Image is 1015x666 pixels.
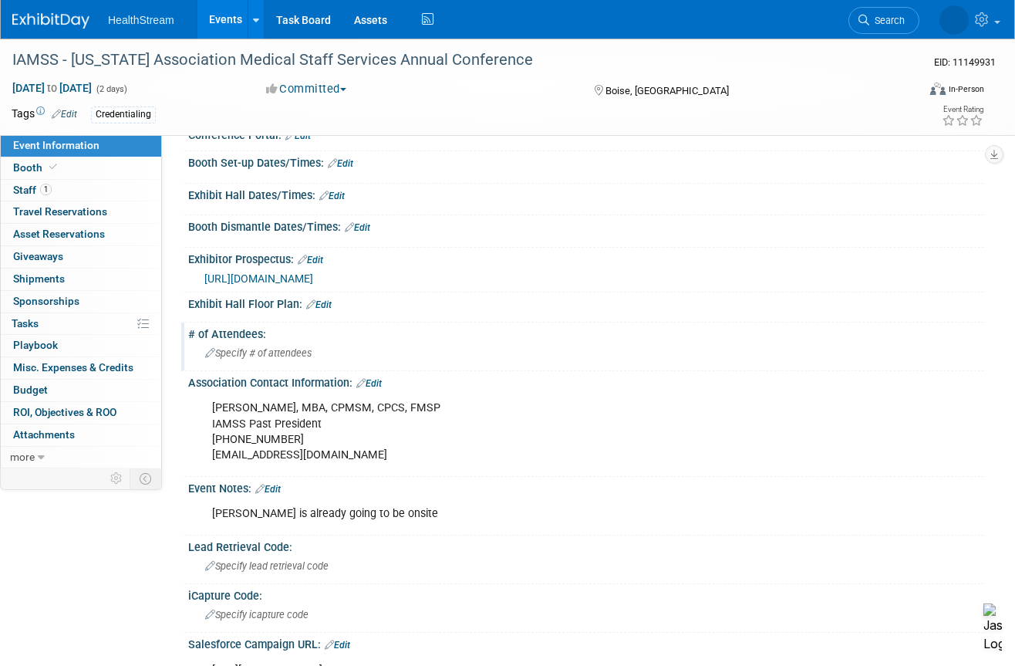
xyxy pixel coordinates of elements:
[188,633,984,653] div: Salesforce Campaign URL:
[204,272,313,285] a: [URL][DOMAIN_NAME]
[201,393,828,470] div: [PERSON_NAME], MBA, CPMSM, CPCS, FMSP IAMSS Past President [PHONE_NUMBER] [EMAIL_ADDRESS][DOMAIN_...
[948,83,984,95] div: In-Person
[188,184,984,204] div: Exhibit Hall Dates/Times:
[325,640,350,651] a: Edit
[13,384,48,396] span: Budget
[188,151,984,171] div: Booth Set-up Dates/Times:
[188,371,984,391] div: Association Contact Information:
[1,313,161,335] a: Tasks
[103,468,130,489] td: Personalize Event Tab Strip
[45,82,59,94] span: to
[841,80,984,103] div: Event Format
[188,536,984,555] div: Lead Retrieval Code:
[1,380,161,401] a: Budget
[942,106,983,113] div: Event Rating
[1,402,161,424] a: ROI, Objectives & ROO
[40,184,52,195] span: 1
[188,323,984,342] div: # of Attendees:
[13,184,52,196] span: Staff
[1,246,161,268] a: Giveaways
[7,46,901,74] div: IAMSS - [US_STATE] Association Medical Staff Services Annual Conference
[930,83,946,95] img: Format-Inperson.png
[1,180,161,201] a: Staff1
[188,584,984,603] div: iCapture Code:
[848,7,919,34] a: Search
[52,109,77,120] a: Edit
[306,299,332,310] a: Edit
[345,222,370,233] a: Edit
[13,139,99,151] span: Event Information
[261,81,352,97] button: Committed
[13,205,107,218] span: Travel Reservations
[205,609,309,620] span: Specify icapture code
[13,295,79,307] span: Sponsorships
[188,248,984,268] div: Exhibitor Prospectus:
[328,158,353,169] a: Edit
[1,224,161,245] a: Asset Reservations
[12,81,93,95] span: [DATE] [DATE]
[13,250,63,262] span: Giveaways
[319,191,345,201] a: Edit
[1,335,161,357] a: Playbook
[13,361,133,374] span: Misc. Expenses & Credits
[95,84,127,94] span: (2 days)
[205,560,329,572] span: Specify lead retrieval code
[1,201,161,223] a: Travel Reservations
[12,13,89,29] img: ExhibitDay
[1,357,161,379] a: Misc. Expenses & Credits
[1,135,161,157] a: Event Information
[108,14,174,26] span: HealthStream
[13,406,116,418] span: ROI, Objectives & ROO
[869,15,905,26] span: Search
[356,378,382,389] a: Edit
[298,255,323,265] a: Edit
[188,292,984,313] div: Exhibit Hall Floor Plan:
[13,428,75,441] span: Attachments
[91,106,156,123] div: Credentialing
[13,272,65,285] span: Shipments
[13,228,105,240] span: Asset Reservations
[1,424,161,446] a: Attachments
[13,339,58,351] span: Playbook
[939,5,969,35] img: Andrea Schmitz
[605,85,729,96] span: Boise, [GEOGRAPHIC_DATA]
[188,215,984,235] div: Booth Dismantle Dates/Times:
[1,157,161,179] a: Booth
[12,106,77,123] td: Tags
[13,161,60,174] span: Booth
[934,56,996,68] span: Event ID: 11149931
[205,347,312,359] span: Specify # of attendees
[12,317,39,330] span: Tasks
[130,468,162,489] td: Toggle Event Tabs
[49,163,57,171] i: Booth reservation complete
[10,451,35,463] span: more
[1,447,161,468] a: more
[201,499,828,529] div: [PERSON_NAME] is already going to be onsite
[1,291,161,313] a: Sponsorships
[255,484,281,495] a: Edit
[188,477,984,497] div: Event Notes:
[1,269,161,290] a: Shipments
